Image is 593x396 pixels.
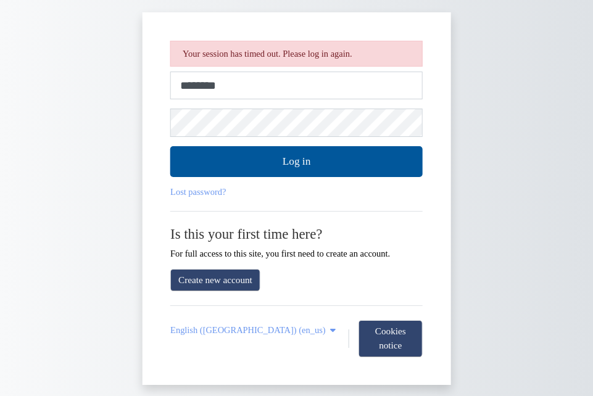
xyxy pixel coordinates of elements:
a: English (United States) ‎(en_us)‎ [170,325,339,336]
div: Your session has timed out. Please log in again. [170,41,423,67]
button: Log in [170,146,423,177]
a: Create new account [170,269,260,292]
div: For full access to this site, you first need to create an account. [170,226,423,259]
h2: Is this your first time here? [170,226,423,242]
button: Cookies notice [359,320,423,357]
a: Lost password? [170,187,226,197]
